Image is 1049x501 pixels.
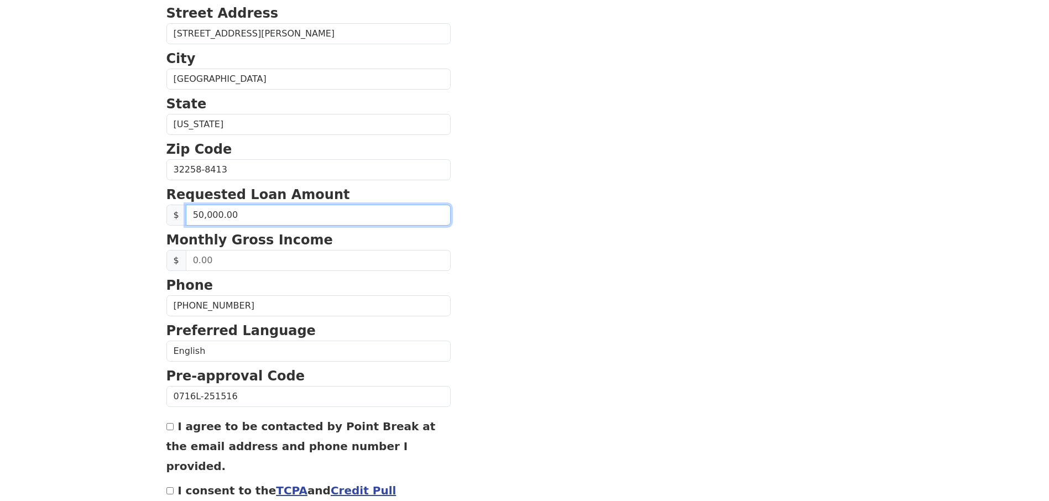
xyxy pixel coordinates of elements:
input: Pre-approval Code [166,386,451,407]
span: $ [166,205,186,226]
input: Phone [166,295,451,316]
input: Zip Code [166,159,451,180]
strong: Preferred Language [166,323,316,338]
strong: Pre-approval Code [166,368,305,384]
strong: State [166,96,207,112]
input: Street Address [166,23,451,44]
strong: Street Address [166,6,279,21]
strong: Zip Code [166,142,232,157]
strong: Requested Loan Amount [166,187,350,202]
span: $ [166,250,186,271]
label: I agree to be contacted by Point Break at the email address and phone number I provided. [166,420,436,473]
input: 0.00 [186,250,451,271]
a: TCPA [276,484,307,497]
input: 0.00 [186,205,451,226]
p: Monthly Gross Income [166,230,451,250]
input: City [166,69,451,90]
strong: City [166,51,196,66]
strong: Phone [166,278,213,293]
